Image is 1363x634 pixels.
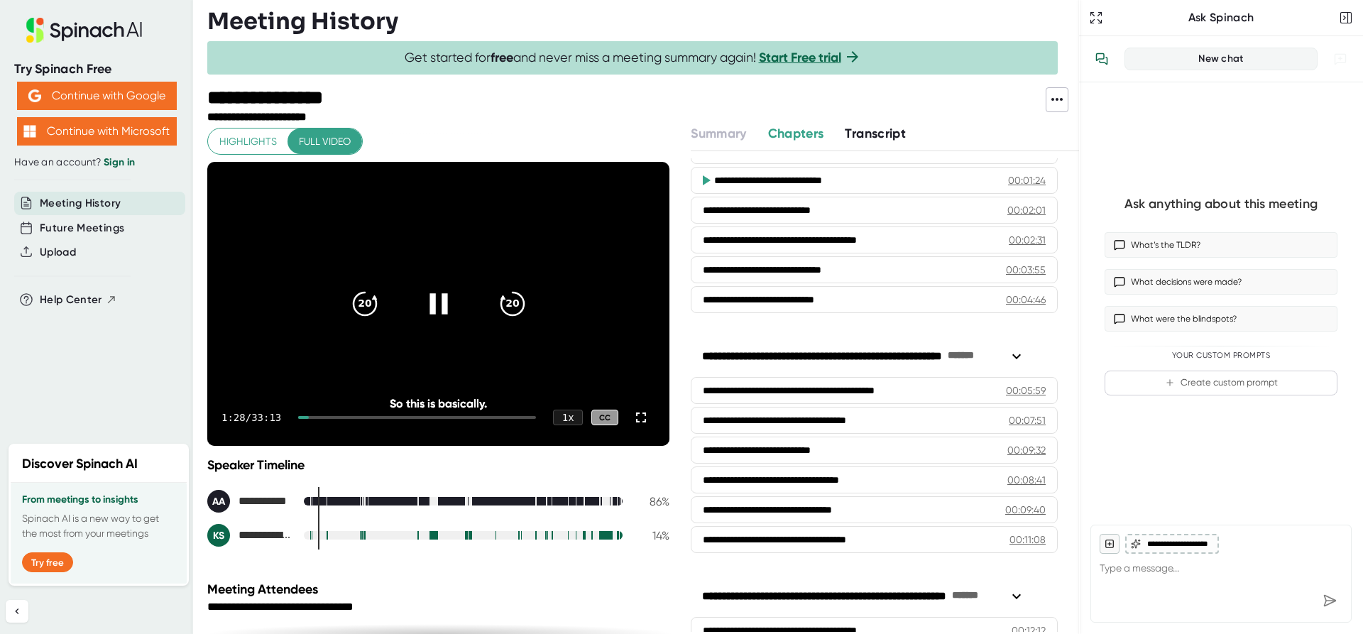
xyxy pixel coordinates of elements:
[22,552,73,572] button: Try free
[40,220,124,236] button: Future Meetings
[28,89,41,102] img: Aehbyd4JwY73AAAAAElFTkSuQmCC
[219,133,277,151] span: Highlights
[1006,263,1046,277] div: 00:03:55
[207,524,230,547] div: KS
[845,126,906,141] span: Transcript
[759,50,841,65] a: Start Free trial
[768,124,824,143] button: Chapters
[253,397,623,410] div: So this is basically.
[1105,306,1337,332] button: What were the blindspots?
[17,82,177,110] button: Continue with Google
[634,495,669,508] div: 86 %
[1106,11,1336,25] div: Ask Spinach
[1134,53,1308,65] div: New chat
[1009,233,1046,247] div: 00:02:31
[208,129,288,155] button: Highlights
[1008,173,1046,187] div: 00:01:24
[221,412,281,423] div: 1:28 / 33:13
[207,8,398,35] h3: Meeting History
[1086,8,1106,28] button: Expand to Ask Spinach page
[6,600,28,623] button: Collapse sidebar
[14,156,179,169] div: Have an account?
[1005,503,1046,517] div: 00:09:40
[1009,413,1046,427] div: 00:07:51
[691,124,746,143] button: Summary
[768,126,824,141] span: Chapters
[288,129,362,155] button: Full video
[207,457,669,473] div: Speaker Timeline
[845,124,906,143] button: Transcript
[691,126,746,141] span: Summary
[1317,588,1342,613] div: Send message
[22,494,175,505] h3: From meetings to insights
[1105,232,1337,258] button: What’s the TLDR?
[14,61,179,77] div: Try Spinach Free
[1007,443,1046,457] div: 00:09:32
[1105,371,1337,395] button: Create custom prompt
[1007,203,1046,217] div: 00:02:01
[22,511,175,541] p: Spinach AI is a new way to get the most from your meetings
[17,117,177,146] button: Continue with Microsoft
[634,529,669,542] div: 14 %
[1105,351,1337,361] div: Your Custom Prompts
[553,410,583,425] div: 1 x
[207,490,230,513] div: AA
[40,292,102,308] span: Help Center
[1088,45,1116,73] button: View conversation history
[22,454,138,474] h2: Discover Spinach AI
[1105,269,1337,295] button: What decisions were made?
[207,524,292,547] div: Kandice Paige Stanley
[1006,383,1046,398] div: 00:05:59
[1124,196,1318,212] div: Ask anything about this meeting
[405,50,861,66] span: Get started for and never miss a meeting summary again!
[591,410,618,426] div: CC
[207,581,673,597] div: Meeting Attendees
[207,490,292,513] div: Amara Anwar
[40,195,121,212] button: Meeting History
[1336,8,1356,28] button: Close conversation sidebar
[1006,293,1046,307] div: 00:04:46
[299,133,351,151] span: Full video
[40,292,117,308] button: Help Center
[491,50,513,65] b: free
[104,156,135,168] a: Sign in
[1009,532,1046,547] div: 00:11:08
[1007,473,1046,487] div: 00:08:41
[40,244,76,261] button: Upload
